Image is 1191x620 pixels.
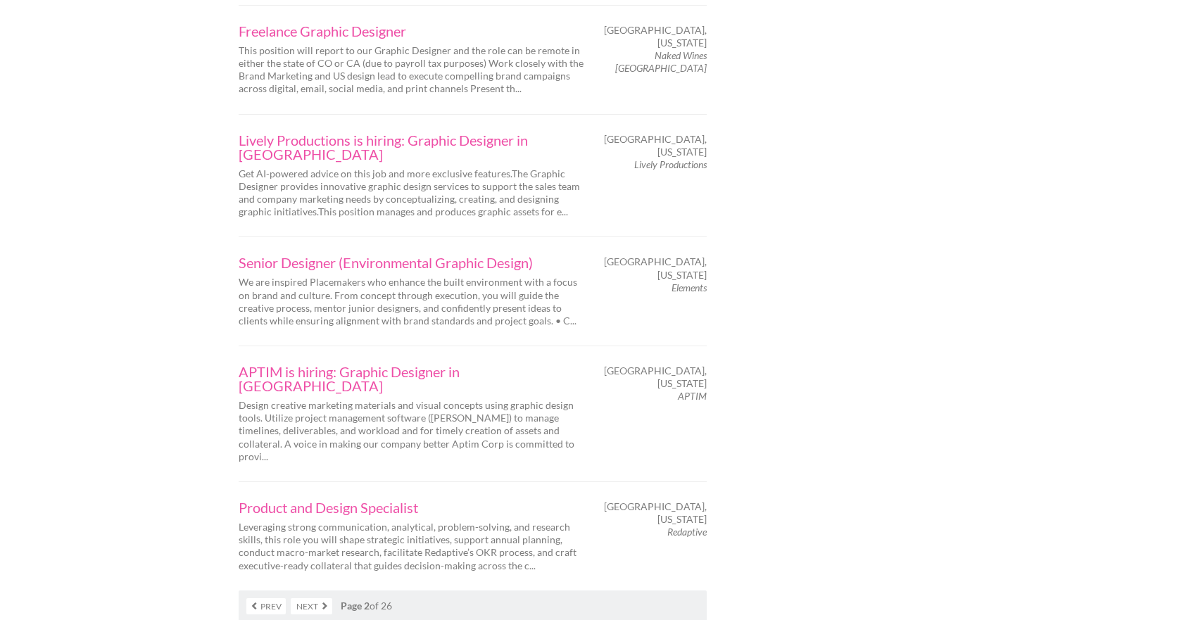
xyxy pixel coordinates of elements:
[667,526,707,538] em: Redaptive
[678,390,707,402] em: APTIM
[604,24,707,49] span: [GEOGRAPHIC_DATA], [US_STATE]
[239,24,584,38] a: Freelance Graphic Designer
[615,49,707,74] em: Naked Wines [GEOGRAPHIC_DATA]
[239,500,584,514] a: Product and Design Specialist
[239,521,584,572] p: Leveraging strong communication, analytical, problem-solving, and research skills, this role you ...
[634,158,707,170] em: Lively Productions
[291,598,332,614] a: Next
[341,600,370,612] strong: Page 2
[246,598,286,614] a: Prev
[239,255,584,270] a: Senior Designer (Environmental Graphic Design)
[672,281,707,293] em: Elements
[604,365,707,390] span: [GEOGRAPHIC_DATA], [US_STATE]
[239,399,584,463] p: Design creative marketing materials and visual concepts using graphic design tools. Utilize proje...
[239,44,584,96] p: This position will report to our Graphic Designer and the role can be remote in either the state ...
[604,133,707,158] span: [GEOGRAPHIC_DATA], [US_STATE]
[604,255,707,281] span: [GEOGRAPHIC_DATA], [US_STATE]
[239,133,584,161] a: Lively Productions is hiring: Graphic Designer in [GEOGRAPHIC_DATA]
[604,500,707,526] span: [GEOGRAPHIC_DATA], [US_STATE]
[239,365,584,393] a: APTIM is hiring: Graphic Designer in [GEOGRAPHIC_DATA]
[239,276,584,327] p: We are inspired Placemakers who enhance the built environment with a focus on brand and culture. ...
[239,167,584,219] p: Get AI-powered advice on this job and more exclusive features.The Graphic Designer provides innov...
